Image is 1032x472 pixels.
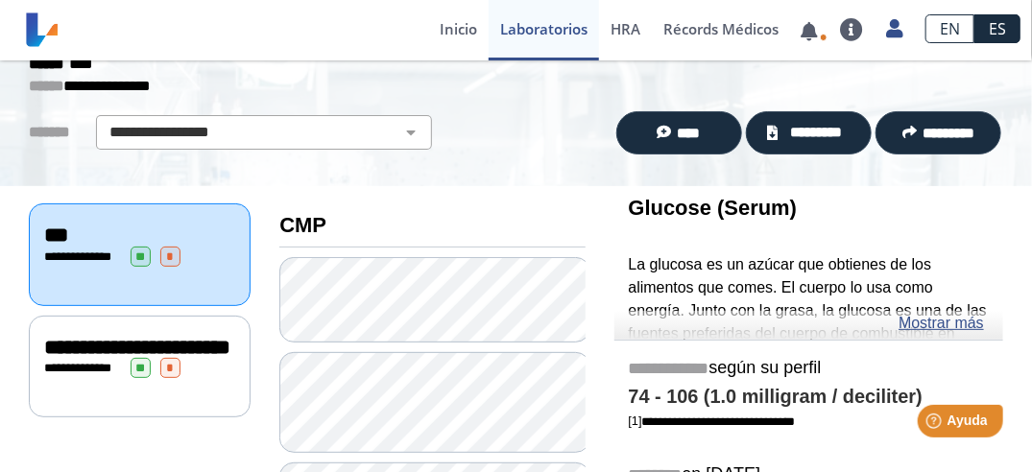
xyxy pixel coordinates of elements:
iframe: Help widget launcher [861,397,1011,451]
a: [1] [629,413,796,428]
a: EN [925,14,974,43]
b: Glucose (Serum) [629,196,798,220]
a: Mostrar más [899,312,984,335]
h5: según su perfil [629,358,989,380]
a: ES [974,14,1020,43]
span: HRA [611,19,640,38]
h4: 74 - 106 (1.0 milligram / deciliter) [629,386,989,409]
b: CMP [279,213,326,237]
